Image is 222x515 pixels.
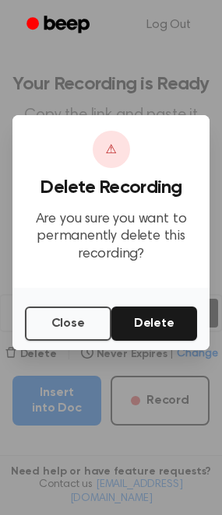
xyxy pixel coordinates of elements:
[25,307,111,341] button: Close
[93,131,130,168] div: ⚠
[16,10,104,40] a: Beep
[25,177,197,198] h3: Delete Recording
[25,211,197,264] p: Are you sure you want to permanently delete this recording?
[131,6,206,44] a: Log Out
[111,307,198,341] button: Delete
